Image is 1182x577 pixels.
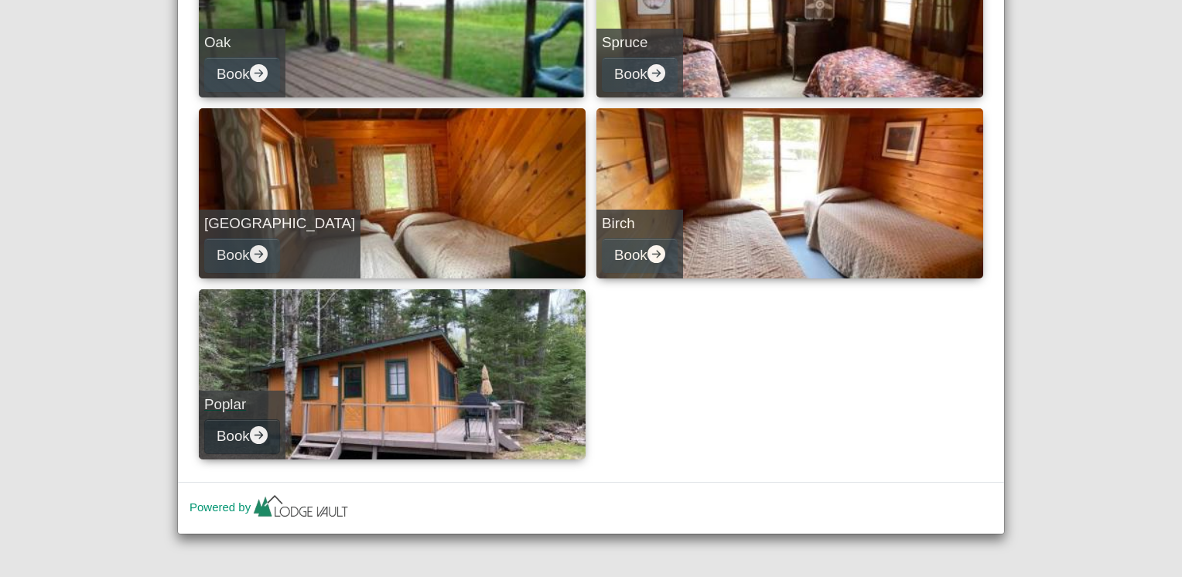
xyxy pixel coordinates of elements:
[647,64,665,82] svg: arrow right circle fill
[602,238,678,273] button: Bookarrow right circle fill
[250,245,268,263] svg: arrow right circle fill
[602,57,678,92] button: Bookarrow right circle fill
[647,245,665,263] svg: arrow right circle fill
[190,500,351,514] a: Powered by
[602,34,678,52] h5: Spruce
[251,491,351,525] img: lv-small.ca335149.png
[204,396,280,414] h5: Poplar
[204,57,280,92] button: Bookarrow right circle fill
[250,426,268,444] svg: arrow right circle fill
[204,215,355,233] h5: [GEOGRAPHIC_DATA]
[602,215,678,233] h5: Birch
[250,64,268,82] svg: arrow right circle fill
[204,34,280,52] h5: Oak
[204,238,280,273] button: Bookarrow right circle fill
[204,419,280,454] button: Bookarrow right circle fill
